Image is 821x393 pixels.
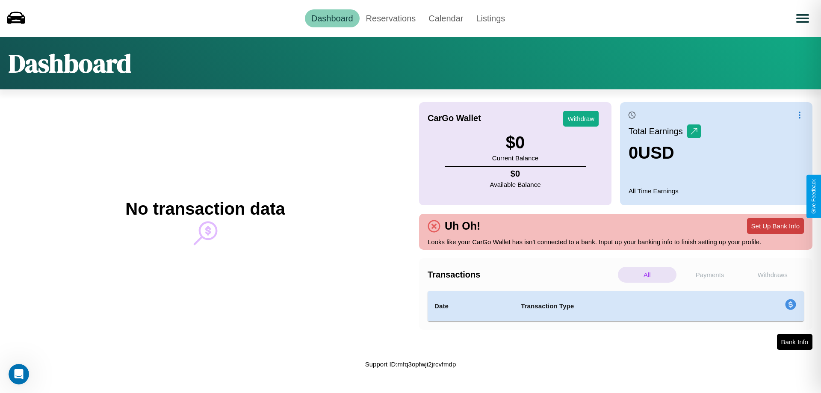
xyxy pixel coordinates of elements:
[360,9,422,27] a: Reservations
[9,364,29,384] iframe: Intercom live chat
[791,6,815,30] button: Open menu
[470,9,511,27] a: Listings
[490,179,541,190] p: Available Balance
[681,267,739,283] p: Payments
[521,301,715,311] h4: Transaction Type
[434,301,507,311] h4: Date
[743,267,802,283] p: Withdraws
[747,218,804,234] button: Set Up Bank Info
[618,267,676,283] p: All
[629,143,701,163] h3: 0 USD
[428,113,481,123] h4: CarGo Wallet
[777,334,812,350] button: Bank Info
[440,220,484,232] h4: Uh Oh!
[365,358,456,370] p: Support ID: mfq3opfwji2jrcvfmdp
[422,9,470,27] a: Calendar
[563,111,599,127] button: Withdraw
[305,9,360,27] a: Dashboard
[9,46,131,81] h1: Dashboard
[492,152,538,164] p: Current Balance
[811,179,817,214] div: Give Feedback
[492,133,538,152] h3: $ 0
[428,291,804,321] table: simple table
[428,270,616,280] h4: Transactions
[490,169,541,179] h4: $ 0
[629,124,687,139] p: Total Earnings
[629,185,804,197] p: All Time Earnings
[428,236,804,248] p: Looks like your CarGo Wallet has isn't connected to a bank. Input up your banking info to finish ...
[125,199,285,219] h2: No transaction data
